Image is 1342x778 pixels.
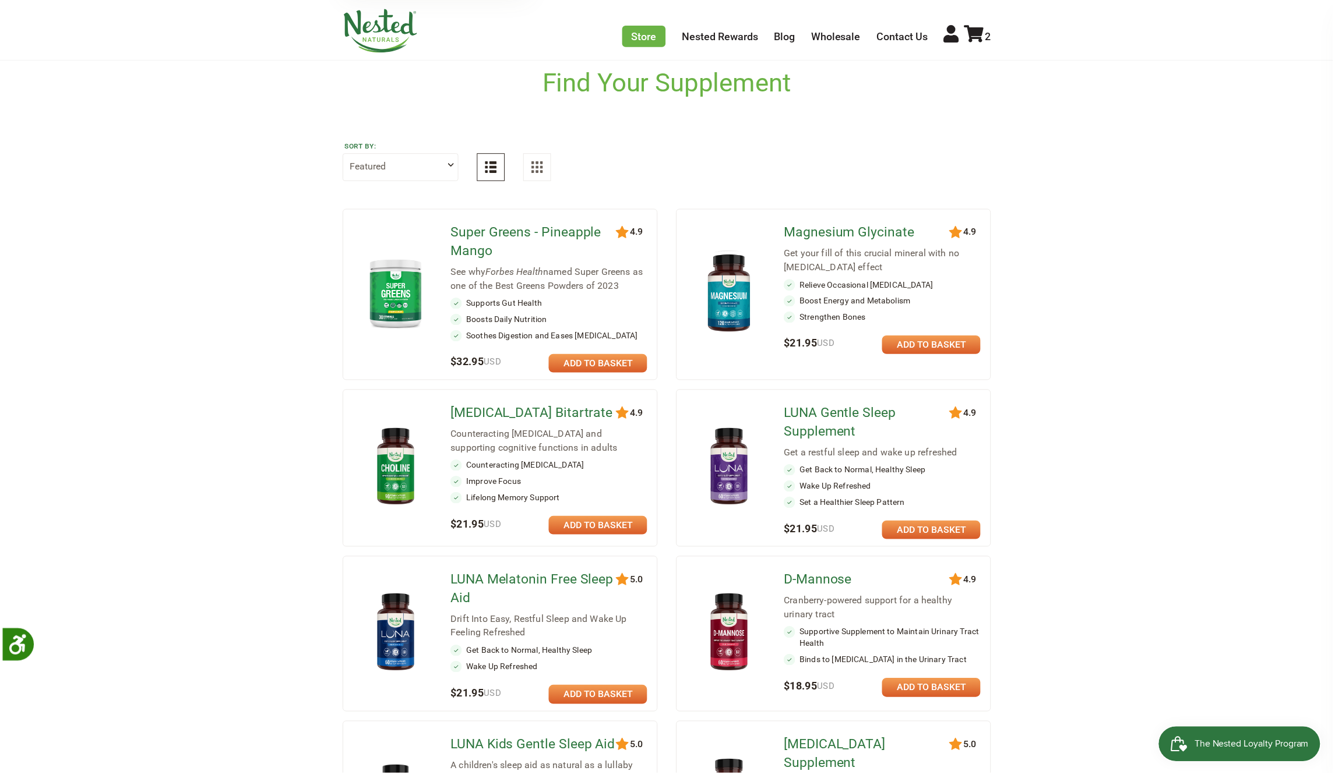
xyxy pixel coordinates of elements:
span: $21.95 [789,339,840,351]
div: A children's sleep aid as natural as a lullaby [453,763,651,777]
span: $21.95 [789,526,840,538]
span: USD [823,527,840,537]
li: Get Back to Normal, Healthy Sleep [453,649,651,660]
li: Relieve Occasional [MEDICAL_DATA] [789,281,987,292]
a: 2 [971,30,998,43]
li: Improve Focus [453,479,651,490]
div: Get your fill of this crucial mineral with no [MEDICAL_DATA] effect [789,248,987,276]
img: List [488,162,500,174]
img: Grid [535,162,547,174]
li: Wake Up Refreshed [789,483,987,495]
img: LUNA Melatonin Free Sleep Aid [364,592,432,681]
img: Nested Naturals [345,9,421,53]
a: LUNA Kids Gentle Sleep Aid [453,740,622,759]
iframe: Button to open loyalty program pop-up [1167,731,1330,766]
a: Wholesale [817,30,867,43]
a: LUNA Gentle Sleep Supplement [789,406,957,444]
li: Supports Gut Health [453,299,651,311]
li: Boosts Daily Nutrition [453,316,651,327]
span: $32.95 [453,358,505,370]
li: Lifelong Memory Support [453,495,651,507]
a: Store [626,26,670,47]
a: Magnesium Glycinate [789,225,957,243]
a: D-Mannose [789,574,957,593]
span: $21.95 [453,691,505,703]
li: Soothes Digestion and Eases [MEDICAL_DATA] [453,332,651,344]
h1: Find Your Supplement [546,69,796,98]
span: USD [487,359,505,369]
a: Blog [780,30,801,43]
span: $18.95 [789,684,840,696]
img: Super Greens - Pineapple Mango [364,256,432,334]
em: Forbes Health [489,268,547,279]
li: Counteracting [MEDICAL_DATA] [453,462,651,474]
li: Supportive Supplement to Maintain Urinary Tract Health [789,630,987,653]
span: USD [823,340,840,351]
li: Get Back to Normal, Healthy Sleep [789,467,987,479]
span: 2 [992,30,998,43]
img: Magnesium Glycinate [700,250,768,340]
img: LUNA Gentle Sleep Supplement [700,426,768,515]
a: LUNA Melatonin Free Sleep Aid [453,574,622,611]
div: Get a restful sleep and wake up refreshed [789,448,987,462]
li: Binds to [MEDICAL_DATA] in the Urinary Tract [789,658,987,670]
a: Super Greens - Pineapple Mango [453,225,622,262]
div: Cranberry-powered support for a healthy urinary tract [789,597,987,625]
label: Sort by: [347,143,459,152]
span: USD [823,685,840,696]
span: USD [487,522,505,533]
img: D-Mannose [700,592,768,681]
a: Nested Rewards [687,30,763,43]
div: Counteracting [MEDICAL_DATA] and supporting cognitive functions in adults [453,430,651,458]
li: Wake Up Refreshed [453,665,651,677]
a: [MEDICAL_DATA] Bitartrate [453,406,622,425]
img: Choline Bitartrate [364,426,432,515]
div: See why named Super Greens as one of the Best Greens Powders of 2023 [453,267,651,295]
div: Drift Into Easy, Restful Sleep and Wake Up Feeling Refreshed [453,616,651,644]
a: Contact Us [883,30,934,43]
span: $21.95 [453,521,505,533]
li: Boost Energy and Metabolism [789,297,987,309]
li: Set a Healthier Sleep Pattern [789,500,987,511]
span: USD [487,692,505,703]
a: [MEDICAL_DATA] Supplement [789,740,957,777]
li: Strengthen Bones [789,313,987,325]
